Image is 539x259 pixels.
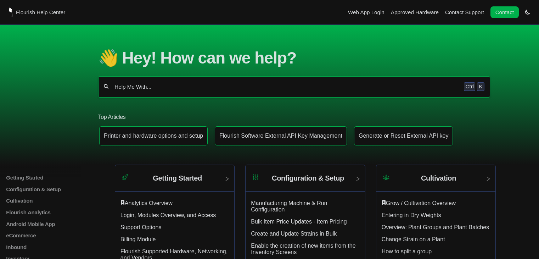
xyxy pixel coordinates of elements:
a: Article: Printer and hardware options and setup [99,126,208,145]
div: ​ [120,200,229,206]
h2: Cultivation [421,174,456,182]
a: Getting Started [5,175,92,181]
a: Grow / Cultivation Overview article [386,200,456,206]
p: Flourish Software External API Key Management [219,133,342,139]
a: Analytics Overview article [125,200,173,206]
section: Top Articles [98,103,490,150]
div: Keyboard shortcut for search [464,82,484,91]
a: Category icon Configuration & Setup [246,170,365,192]
a: Flourish Help Center [9,7,65,17]
p: Generate or Reset External API key [359,133,448,139]
a: Change Strain on a Plant article [382,236,445,242]
a: Article: Flourish Software External API Key Management [215,126,347,145]
span: Flourish Help Center [16,9,65,15]
a: Contact Support navigation item [445,9,484,15]
a: How to split a group article [382,248,432,254]
a: Web App Login navigation item [348,9,384,15]
a: Configuration & Setup [5,186,92,192]
kbd: Ctrl [464,82,475,91]
a: Entering in Dry Weights article [382,212,441,218]
a: Manufacturing Machine & Run Configuration article [251,200,327,213]
a: Cultivation [5,198,92,204]
a: Enable the creation of new items from the Inventory Screens article [251,243,355,255]
img: Category icon [120,173,129,182]
a: Inbound [5,244,92,250]
a: Flourish Analytics [5,209,92,215]
div: ​ [382,200,490,206]
a: Switch dark mode setting [525,9,530,15]
h2: Top Articles [98,113,490,121]
a: Login, Modules Overview, and Access article [120,212,216,218]
input: Help Me With... [114,83,459,90]
a: Article: Generate or Reset External API key [354,126,453,145]
img: Flourish Help Center Logo [9,7,12,17]
a: Billing Module article [120,236,156,242]
h1: 👋 Hey! How can we help? [98,48,490,67]
a: Support Options article [120,224,162,230]
img: Category icon [382,173,391,182]
h2: Getting Started [153,174,202,182]
a: Category icon Getting Started [115,170,235,192]
a: Bulk Item Price Updates - Item Pricing article [251,219,347,225]
svg: Featured [120,200,125,205]
p: Printer and hardware options and setup [104,133,203,139]
a: Overview: Plant Groups and Plant Batches article [382,224,489,230]
a: eCommerce [5,232,92,238]
li: Contact desktop [489,7,521,17]
svg: Featured [382,200,386,205]
a: Category icon Cultivation [376,170,496,192]
a: Android Mobile App [5,221,92,227]
h2: Configuration & Setup [272,174,344,182]
a: Create and Update Strains in Bulk article [251,231,337,237]
img: Category icon [251,173,260,182]
kbd: K [477,82,485,91]
a: Contact [490,6,519,18]
a: Approved Hardware navigation item [391,9,439,15]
